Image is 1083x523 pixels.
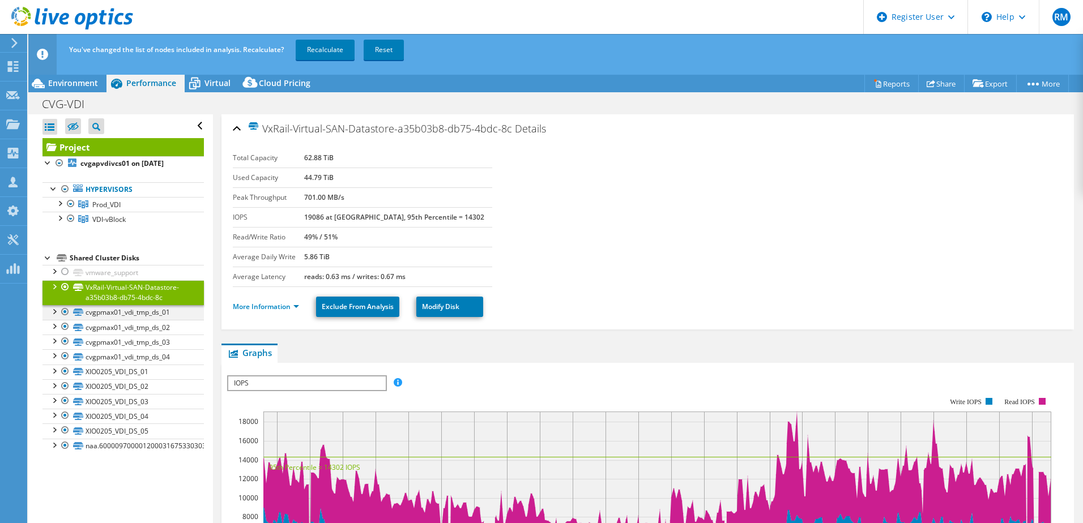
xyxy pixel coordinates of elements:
span: VxRail-Virtual-SAN-Datastore-a35b03b8-db75-4bdc-8c [248,122,512,135]
a: More Information [233,302,299,311]
a: XIO0205_VDI_DS_04 [42,409,204,423]
label: IOPS [233,212,304,223]
a: More [1016,75,1069,92]
b: 49% / 51% [304,232,338,242]
text: 8000 [242,512,258,521]
span: Prod_VDI [92,200,121,209]
b: cvgapvdivcs01 on [DATE] [80,158,164,168]
text: 10000 [238,493,258,503]
b: 62.88 TiB [304,153,334,162]
span: Cloud Pricing [259,78,310,88]
span: Details [515,122,546,135]
b: 19086 at [GEOGRAPHIC_DATA], 95th Percentile = 14302 [304,212,484,222]
span: VDI-vBlock [92,215,126,224]
a: XIO0205_VDI_DS_02 [42,379,204,394]
span: Environment [48,78,98,88]
a: Export [964,75,1017,92]
a: Exclude From Analysis [316,297,399,317]
a: cvgpmax01_vdi_tmp_ds_03 [42,335,204,349]
b: reads: 0.63 ms / writes: 0.67 ms [304,272,406,281]
text: 95th Percentile = 14302 IOPS [269,462,360,472]
label: Peak Throughput [233,192,304,203]
a: Hypervisors [42,182,204,197]
text: Read IOPS [1004,398,1035,406]
span: You've changed the list of nodes included in analysis. Recalculate? [69,45,284,54]
h1: CVG-VDI [37,98,102,110]
label: Read/Write Ratio [233,232,304,243]
span: Virtual [204,78,231,88]
text: Write IOPS [950,398,982,406]
label: Average Daily Write [233,251,304,263]
span: Graphs [227,347,272,358]
span: Performance [126,78,176,88]
text: 12000 [238,474,258,483]
b: 5.86 TiB [304,252,330,261]
text: 18000 [238,417,258,426]
a: VDI-vBlock [42,212,204,226]
a: Reset [364,40,404,60]
b: 44.79 TiB [304,173,334,182]
a: Modify Disk [416,297,483,317]
span: RM [1052,8,1071,26]
label: Average Latency [233,271,304,282]
a: cvgpmax01_vdi_tmp_ds_04 [42,349,204,364]
a: XIO0205_VDI_DS_01 [42,365,204,379]
a: VxRail-Virtual-SAN-Datastore-a35b03b8-db75-4bdc-8c [42,280,204,305]
svg: \n [982,12,992,22]
a: cvgapvdivcs01 on [DATE] [42,156,204,171]
text: 16000 [238,436,258,445]
a: Share [918,75,965,92]
div: Shared Cluster Disks [70,251,204,265]
a: Prod_VDI [42,197,204,212]
span: IOPS [228,376,385,390]
text: 14000 [238,455,258,465]
a: naa.60000970000120003167533030303031 [42,439,204,453]
label: Total Capacity [233,152,304,164]
a: XIO0205_VDI_DS_05 [42,423,204,438]
a: vmware_support [42,265,204,280]
a: Reports [864,75,919,92]
a: Project [42,138,204,156]
a: XIO0205_VDI_DS_03 [42,394,204,409]
label: Used Capacity [233,172,304,183]
a: cvgpmax01_vdi_tmp_ds_01 [42,305,204,320]
a: cvgpmax01_vdi_tmp_ds_02 [42,320,204,335]
b: 701.00 MB/s [304,192,344,202]
a: Recalculate [296,40,355,60]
